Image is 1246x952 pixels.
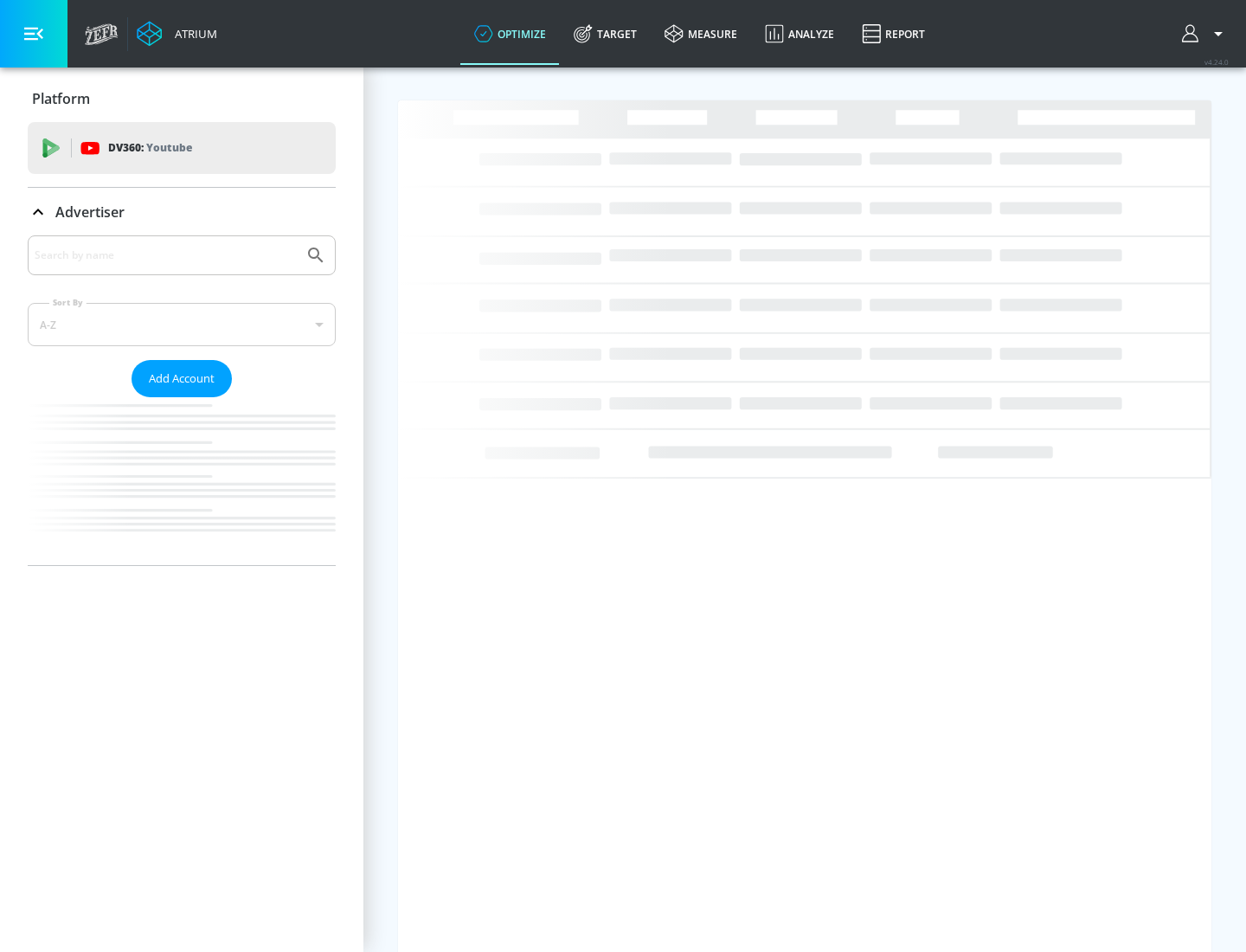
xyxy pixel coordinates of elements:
[651,3,751,65] a: measure
[132,360,232,397] button: Add Account
[560,3,651,65] a: Target
[28,122,336,174] div: DV360: Youtube
[28,74,336,123] div: Platform
[146,138,192,157] p: Youtube
[28,188,336,236] div: Advertiser
[32,89,90,108] p: Platform
[137,21,217,47] a: Atrium
[28,235,336,565] div: Advertiser
[108,138,192,158] p: DV360:
[1204,57,1229,67] span: v 4.24.0
[848,3,939,65] a: Report
[35,244,297,267] input: Search by name
[55,203,125,222] p: Advertiser
[28,303,336,346] div: A-Z
[168,26,217,42] div: Atrium
[149,369,215,389] span: Add Account
[751,3,848,65] a: Analyze
[49,297,87,308] label: Sort By
[460,3,560,65] a: optimize
[28,397,336,565] nav: list of Advertiser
